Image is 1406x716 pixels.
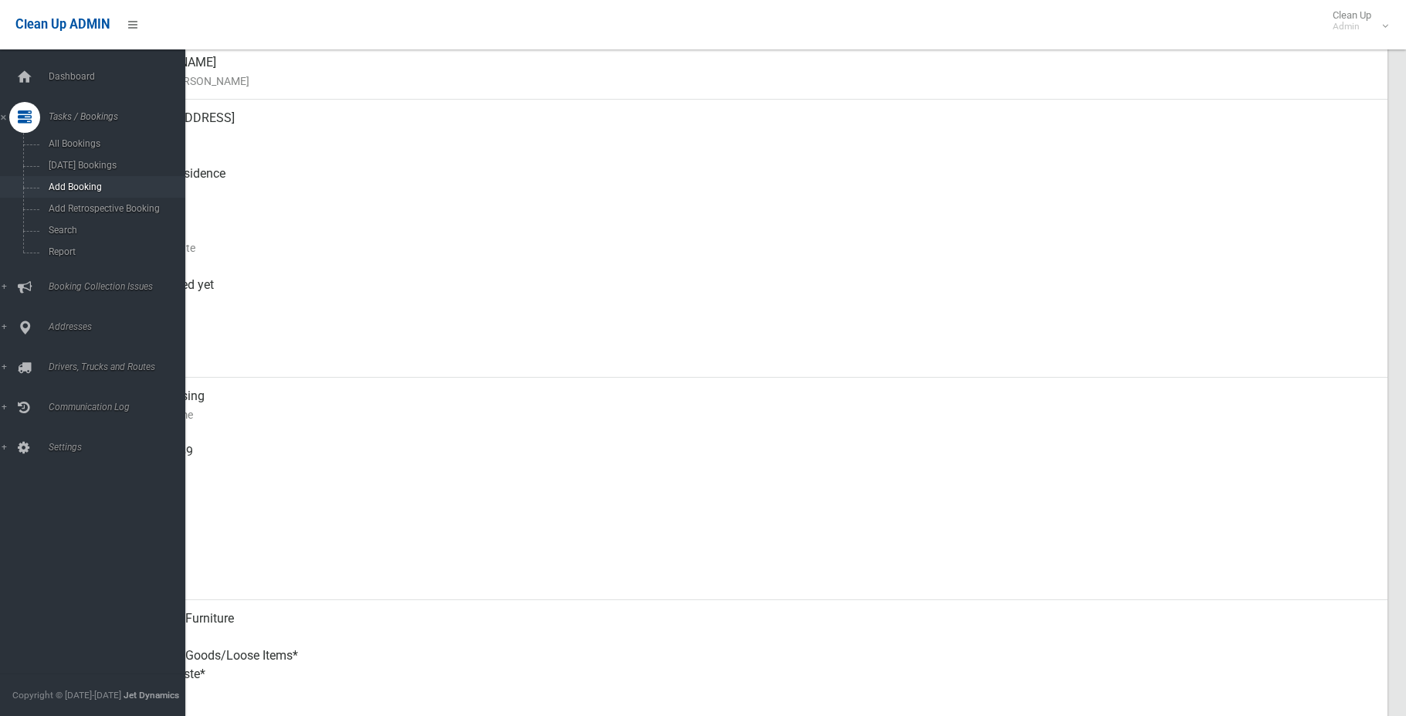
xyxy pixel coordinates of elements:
[124,690,179,701] strong: Jet Dynamics
[44,281,197,292] span: Booking Collection Issues
[124,294,1375,313] small: Collected At
[124,545,1375,600] div: None given
[124,211,1375,266] div: [DATE]
[44,203,184,214] span: Add Retrospective Booking
[124,350,1375,368] small: Zone
[124,100,1375,155] div: [STREET_ADDRESS]
[124,127,1375,146] small: Address
[124,72,1375,90] small: Name of [PERSON_NAME]
[124,684,1375,702] small: Items
[124,378,1375,433] div: samarn srising
[1325,9,1387,32] span: Clean Up
[44,402,197,412] span: Communication Log
[44,138,184,149] span: All Bookings
[124,183,1375,202] small: Pickup Point
[44,225,184,236] span: Search
[124,155,1375,211] div: Front of Residence
[44,71,197,82] span: Dashboard
[124,266,1375,322] div: Not collected yet
[1333,21,1371,32] small: Admin
[124,572,1375,591] small: Email
[124,600,1375,711] div: Household Furniture Electronics Household Goods/Loose Items* Garden Waste*
[44,442,197,453] span: Settings
[44,160,184,171] span: [DATE] Bookings
[44,321,197,332] span: Addresses
[44,246,184,257] span: Report
[12,690,121,701] span: Copyright © [DATE]-[DATE]
[124,406,1375,424] small: Contact Name
[124,489,1375,545] div: None given
[124,239,1375,257] small: Collection Date
[124,322,1375,378] div: [DATE]
[44,182,184,192] span: Add Booking
[44,361,197,372] span: Drivers, Trucks and Routes
[124,44,1375,100] div: [PERSON_NAME]
[44,111,197,122] span: Tasks / Bookings
[124,433,1375,489] div: 0406948869
[124,517,1375,535] small: Landline
[15,17,110,32] span: Clean Up ADMIN
[124,461,1375,480] small: Mobile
